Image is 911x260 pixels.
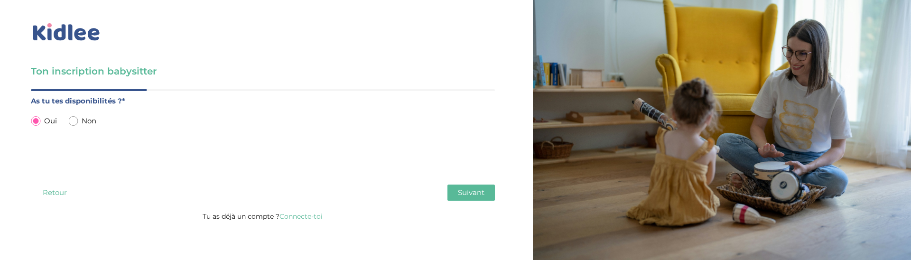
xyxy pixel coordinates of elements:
button: Suivant [447,185,495,201]
label: As tu tes disponibilités ?* [31,95,495,107]
a: Connecte-toi [279,212,323,221]
span: Oui [44,115,57,127]
button: Retour [31,185,78,201]
img: logo_kidlee_bleu [31,21,102,43]
p: Tu as déjà un compte ? [31,210,495,223]
h3: Ton inscription babysitter [31,65,495,78]
span: Non [82,115,96,127]
span: Suivant [458,188,484,197]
